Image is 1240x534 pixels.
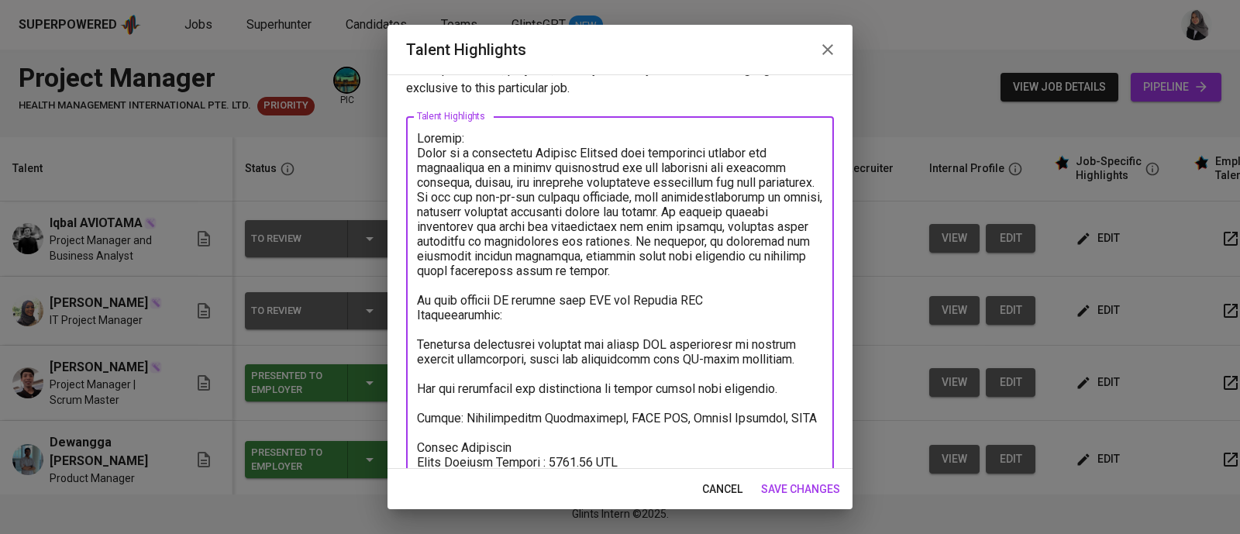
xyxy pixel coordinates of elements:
[702,480,742,499] span: cancel
[696,475,749,504] button: cancel
[406,37,834,62] h2: Talent Highlights
[761,480,840,499] span: save changes
[755,475,846,504] button: save changes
